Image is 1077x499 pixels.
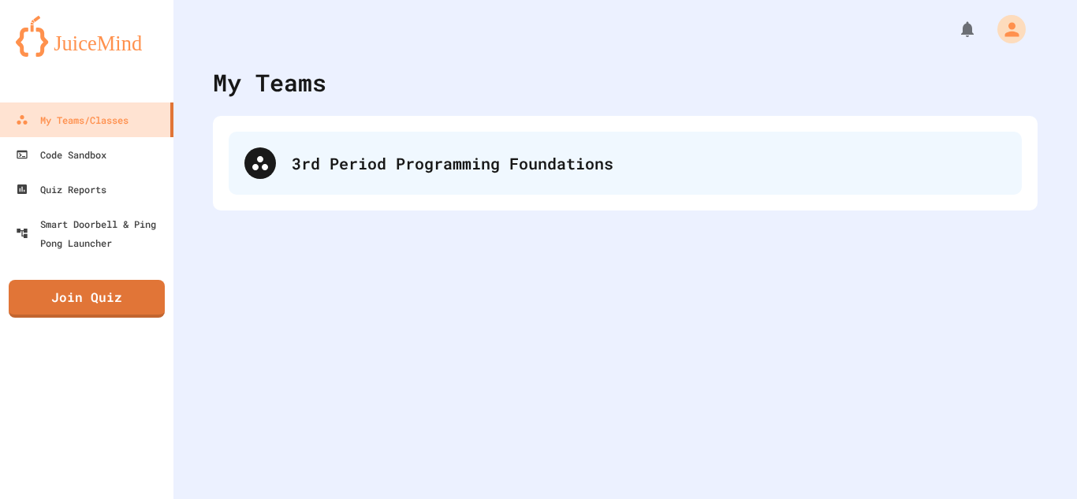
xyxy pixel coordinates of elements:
[929,16,981,43] div: My Notifications
[229,132,1022,195] div: 3rd Period Programming Foundations
[16,145,106,164] div: Code Sandbox
[9,280,165,318] a: Join Quiz
[16,16,158,57] img: logo-orange.svg
[16,110,129,129] div: My Teams/Classes
[292,151,1006,175] div: 3rd Period Programming Foundations
[16,180,106,199] div: Quiz Reports
[981,11,1030,47] div: My Account
[213,65,326,100] div: My Teams
[16,214,167,252] div: Smart Doorbell & Ping Pong Launcher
